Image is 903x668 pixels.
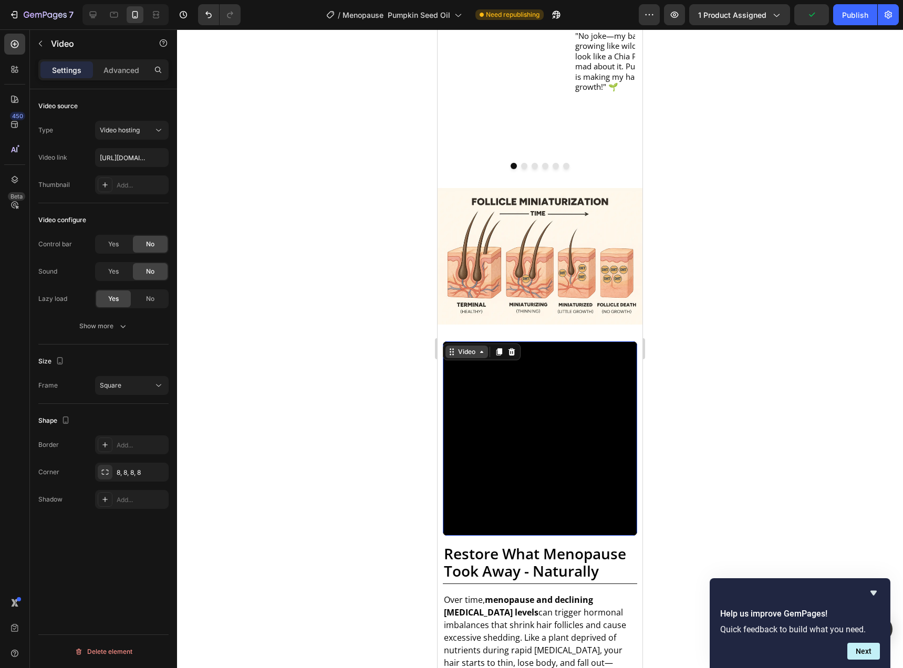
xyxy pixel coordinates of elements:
[117,181,166,190] div: Add...
[720,587,880,660] div: Help us improve GemPages!
[146,239,154,249] span: No
[105,133,111,140] button: Dot
[720,624,880,634] p: Quick feedback to build what you need.
[108,267,119,276] span: Yes
[100,126,140,134] span: Video hosting
[38,215,86,225] div: Video configure
[38,414,72,428] div: Shape
[115,133,121,140] button: Dot
[689,4,790,25] button: 1 product assigned
[10,112,25,120] div: 450
[5,312,200,506] video: Video
[38,495,63,504] div: Shadow
[95,121,169,140] button: Video hosting
[6,516,199,551] p: Restore What Menopause Took Away - Naturally
[4,4,78,25] button: 7
[38,317,169,336] button: Show more
[108,239,119,249] span: Yes
[842,9,868,20] div: Publish
[75,645,132,658] div: Delete element
[6,564,199,665] p: Over time, can trigger hormonal imbalances that shrink hair follicles and cause excessive sheddin...
[38,381,58,390] div: Frame
[438,29,642,668] iframe: Design area
[486,10,539,19] span: Need republishing
[146,267,154,276] span: No
[8,192,25,201] div: Beta
[342,9,450,20] span: Menopause Pumpkin Seed Oil
[146,294,154,304] span: No
[94,133,100,140] button: Dot
[847,643,880,660] button: Next question
[833,4,877,25] button: Publish
[338,9,340,20] span: /
[51,37,140,50] p: Video
[38,643,169,660] button: Delete element
[720,608,880,620] h2: Help us improve GemPages!
[138,2,256,63] p: "No joke—my baby hairs are growing like wild! 😂 I honestly look like a Chia Pet, but I’m not mad ...
[69,8,74,21] p: 7
[38,467,59,477] div: Corner
[38,267,57,276] div: Sound
[38,440,59,450] div: Border
[108,294,119,304] span: Yes
[117,441,166,450] div: Add...
[38,354,66,369] div: Size
[38,101,78,111] div: Video source
[198,4,241,25] div: Undo/Redo
[18,318,40,327] div: Video
[84,133,90,140] button: Dot
[95,148,169,167] input: Insert video url here
[867,587,880,599] button: Hide survey
[38,180,70,190] div: Thumbnail
[100,381,121,389] span: Square
[73,133,79,140] button: Dot
[6,565,155,589] strong: menopause and declining [MEDICAL_DATA] levels
[52,65,81,76] p: Settings
[103,65,139,76] p: Advanced
[117,495,166,505] div: Add...
[95,376,169,395] button: Square
[38,126,53,135] div: Type
[38,239,72,249] div: Control bar
[38,153,67,162] div: Video link
[698,9,766,20] span: 1 product assigned
[38,294,67,304] div: Lazy load
[126,133,132,140] button: Dot
[79,321,128,331] div: Show more
[117,468,166,477] div: 8, 8, 8, 8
